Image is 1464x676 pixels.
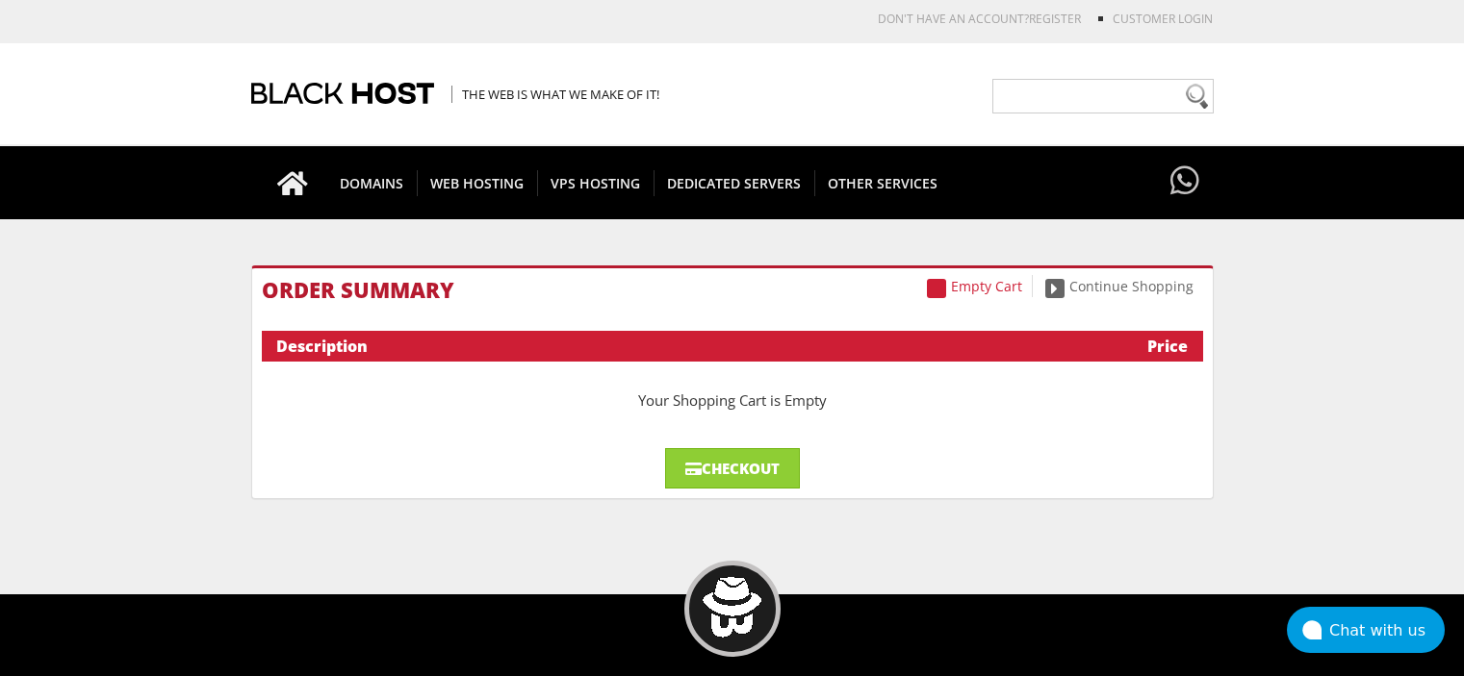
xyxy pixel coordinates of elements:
a: Empty Cart [917,275,1033,297]
a: DOMAINS [326,146,418,219]
button: Chat with us [1287,607,1445,653]
a: WEB HOSTING [417,146,538,219]
span: The Web is what we make of it! [451,86,659,103]
a: DEDICATED SERVERS [654,146,815,219]
img: BlackHOST mascont, Blacky. [702,577,762,638]
li: Don't have an account? [849,11,1081,27]
a: Checkout [665,448,800,488]
a: OTHER SERVICES [814,146,951,219]
span: VPS HOSTING [537,170,655,196]
h1: Order Summary [262,278,1203,301]
span: DOMAINS [326,170,418,196]
div: Chat with us [1329,621,1445,639]
a: VPS HOSTING [537,146,655,219]
span: WEB HOSTING [417,170,538,196]
div: Your Shopping Cart is Empty [262,371,1203,429]
a: REGISTER [1029,11,1081,27]
div: Price [1051,336,1188,357]
a: Continue Shopping [1036,275,1203,297]
a: Customer Login [1113,11,1213,27]
span: DEDICATED SERVERS [654,170,815,196]
div: Description [276,336,1052,357]
span: OTHER SERVICES [814,170,951,196]
a: Go to homepage [258,146,327,219]
input: Need help? [992,79,1214,113]
a: Have questions? [1166,146,1204,217]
